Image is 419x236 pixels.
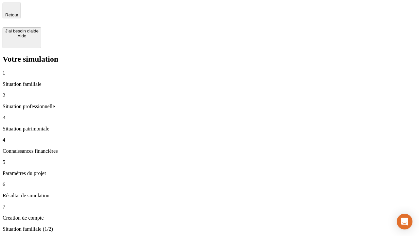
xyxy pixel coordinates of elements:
[3,137,416,143] p: 4
[3,193,416,199] p: Résultat de simulation
[3,104,416,109] p: Situation professionnelle
[3,115,416,121] p: 3
[3,204,416,210] p: 7
[3,126,416,132] p: Situation patrimoniale
[3,170,416,176] p: Paramètres du projet
[3,81,416,87] p: Situation familiale
[3,215,416,221] p: Création de compte
[3,70,416,76] p: 1
[5,33,39,38] div: Aide
[3,226,416,232] p: Situation familiale (1/2)
[3,3,21,18] button: Retour
[397,214,412,229] div: Open Intercom Messenger
[3,159,416,165] p: 5
[3,92,416,98] p: 2
[3,148,416,154] p: Connaissances financières
[3,182,416,187] p: 6
[3,55,416,64] h2: Votre simulation
[5,29,39,33] div: J’ai besoin d'aide
[5,12,18,17] span: Retour
[3,28,41,48] button: J’ai besoin d'aideAide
